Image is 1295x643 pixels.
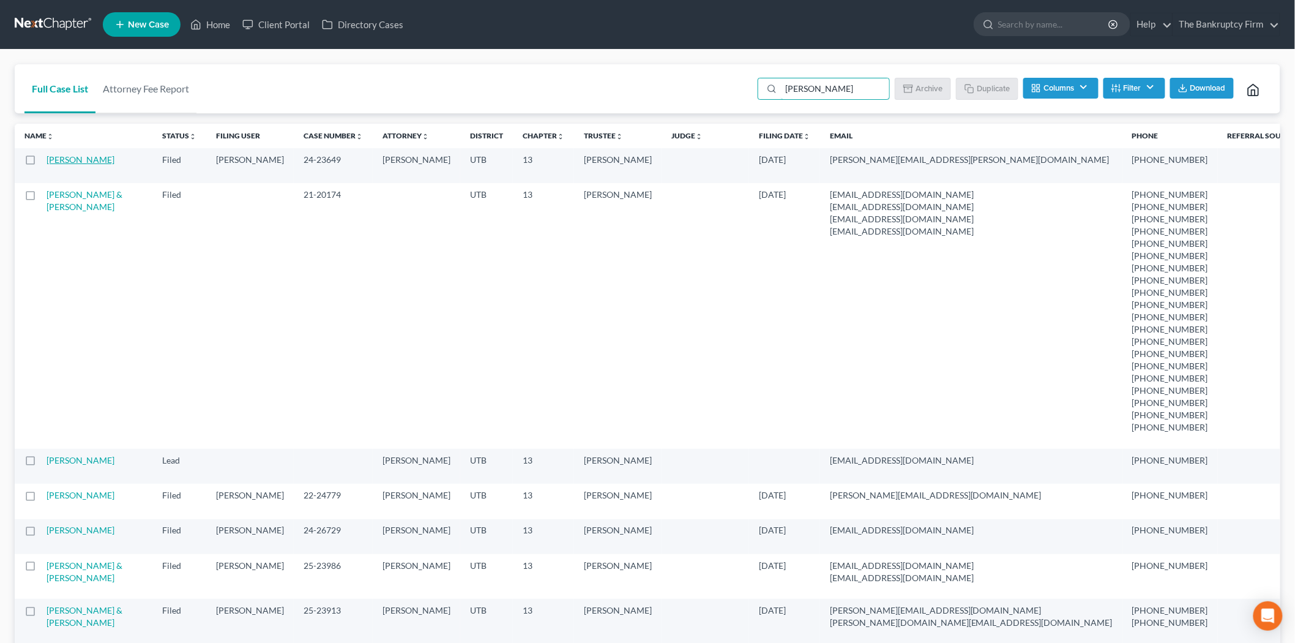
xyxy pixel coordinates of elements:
[95,64,196,113] a: Attorney Fee Report
[749,484,820,519] td: [DATE]
[830,189,1113,238] pre: [EMAIL_ADDRESS][DOMAIN_NAME] [EMAIL_ADDRESS][DOMAIN_NAME] [EMAIL_ADDRESS][DOMAIN_NAME] [EMAIL_ADD...
[206,148,294,183] td: [PERSON_NAME]
[47,560,122,583] a: [PERSON_NAME] & [PERSON_NAME]
[373,484,460,519] td: [PERSON_NAME]
[513,449,574,484] td: 13
[1131,13,1172,36] a: Help
[749,519,820,554] td: [DATE]
[304,131,363,140] a: Case Numberunfold_more
[574,554,662,599] td: [PERSON_NAME]
[294,554,373,599] td: 25-23986
[373,148,460,183] td: [PERSON_NAME]
[695,133,703,140] i: unfold_more
[513,148,574,183] td: 13
[383,131,429,140] a: Attorneyunfold_more
[1253,601,1283,631] div: Open Intercom Messenger
[460,484,513,519] td: UTB
[671,131,703,140] a: Judgeunfold_more
[1190,83,1226,93] span: Download
[749,148,820,183] td: [DATE]
[152,148,206,183] td: Filed
[460,449,513,484] td: UTB
[749,554,820,599] td: [DATE]
[523,131,564,140] a: Chapterunfold_more
[616,133,623,140] i: unfold_more
[373,449,460,484] td: [PERSON_NAME]
[152,519,206,554] td: Filed
[373,519,460,554] td: [PERSON_NAME]
[294,148,373,183] td: 24-23649
[513,183,574,448] td: 13
[1132,154,1208,166] pre: [PHONE_NUMBER]
[47,490,114,500] a: [PERSON_NAME]
[206,124,294,148] th: Filing User
[1132,604,1208,629] pre: [PHONE_NUMBER] [PHONE_NUMBER]
[1132,454,1208,467] pre: [PHONE_NUMBER]
[460,148,513,183] td: UTB
[749,183,820,448] td: [DATE]
[152,484,206,519] td: Filed
[206,554,294,599] td: [PERSON_NAME]
[206,484,294,519] td: [PERSON_NAME]
[47,154,114,165] a: [PERSON_NAME]
[830,454,1113,467] pre: [EMAIL_ADDRESS][DOMAIN_NAME]
[47,133,54,140] i: unfold_more
[574,148,662,183] td: [PERSON_NAME]
[513,554,574,599] td: 13
[830,524,1113,536] pre: [EMAIL_ADDRESS][DOMAIN_NAME]
[294,183,373,448] td: 21-20174
[830,154,1113,166] pre: [PERSON_NAME][EMAIL_ADDRESS][PERSON_NAME][DOMAIN_NAME]
[830,560,1113,584] pre: [EMAIL_ADDRESS][DOMAIN_NAME] [EMAIL_ADDRESS][DOMAIN_NAME]
[189,133,196,140] i: unfold_more
[781,78,889,99] input: Search by name...
[1132,189,1208,434] pre: [PHONE_NUMBER] [PHONE_NUMBER] [PHONE_NUMBER] [PHONE_NUMBER] [PHONE_NUMBER] [PHONE_NUMBER] [PHONE_...
[460,124,513,148] th: District
[24,131,54,140] a: Nameunfold_more
[1023,78,1098,99] button: Columns
[206,519,294,554] td: [PERSON_NAME]
[1132,489,1208,502] pre: [PHONE_NUMBER]
[574,183,662,448] td: [PERSON_NAME]
[584,131,623,140] a: Trusteeunfold_more
[574,519,662,554] td: [PERSON_NAME]
[460,183,513,448] td: UTB
[294,484,373,519] td: 22-24779
[574,484,662,519] td: [PERSON_NAME]
[47,525,114,535] a: [PERSON_NAME]
[152,554,206,599] td: Filed
[830,604,1113,629] pre: [PERSON_NAME][EMAIL_ADDRESS][DOMAIN_NAME] [PERSON_NAME][DOMAIN_NAME][EMAIL_ADDRESS][DOMAIN_NAME]
[1173,13,1280,36] a: The Bankruptcy Firm
[803,133,810,140] i: unfold_more
[128,20,169,29] span: New Case
[557,133,564,140] i: unfold_more
[1122,124,1218,148] th: Phone
[47,455,114,465] a: [PERSON_NAME]
[47,189,122,212] a: [PERSON_NAME] & [PERSON_NAME]
[513,519,574,554] td: 13
[422,133,429,140] i: unfold_more
[1132,524,1208,536] pre: [PHONE_NUMBER]
[1132,560,1208,572] pre: [PHONE_NUMBER]
[1170,78,1234,99] button: Download
[184,13,236,36] a: Home
[830,489,1113,502] pre: [PERSON_NAME][EMAIL_ADDRESS][DOMAIN_NAME]
[759,131,810,140] a: Filing Dateunfold_more
[460,519,513,554] td: UTB
[1103,78,1165,99] button: Filter
[294,519,373,554] td: 24-26729
[316,13,409,36] a: Directory Cases
[152,449,206,484] td: Lead
[574,449,662,484] td: [PERSON_NAME]
[513,484,574,519] td: 13
[460,554,513,599] td: UTB
[162,131,196,140] a: Statusunfold_more
[820,124,1122,148] th: Email
[373,554,460,599] td: [PERSON_NAME]
[998,13,1110,36] input: Search by name...
[356,133,363,140] i: unfold_more
[236,13,316,36] a: Client Portal
[24,64,95,113] a: Full Case List
[152,183,206,448] td: Filed
[47,605,122,628] a: [PERSON_NAME] & [PERSON_NAME]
